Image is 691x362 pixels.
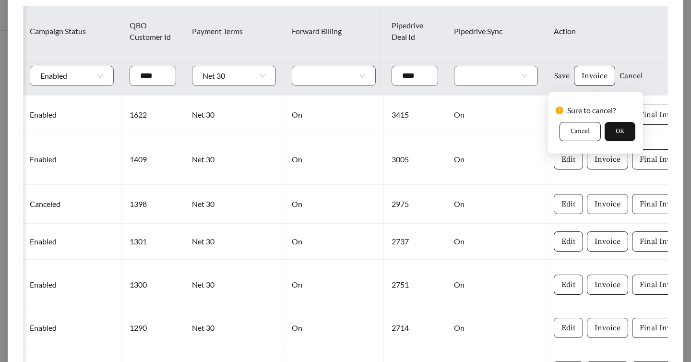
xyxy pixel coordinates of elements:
td: Net 30 [184,260,284,310]
td: 2751 [384,260,446,310]
th: Campaign Status [22,6,122,57]
td: On [446,134,546,185]
button: Edit [554,318,583,338]
span: Invoice [595,236,620,247]
button: Save [554,66,570,86]
th: Pipedrive Deal Id [384,6,446,57]
button: Invoice [587,149,628,169]
span: Cancel [571,127,590,136]
td: Enabled [22,224,122,260]
td: 1290 [122,310,184,346]
td: Net 30 [184,96,284,134]
button: Invoice [574,66,615,86]
td: 3005 [384,134,446,185]
button: Invoice [587,231,628,252]
span: Edit [561,322,575,334]
td: Enabled [22,310,122,346]
span: Edit [561,279,575,290]
td: Canceled [22,185,122,224]
div: Sure to cancel? [556,105,635,116]
button: Invoice [587,275,628,295]
td: Net 30 [184,185,284,224]
td: Enabled [22,260,122,310]
td: On [284,224,384,260]
td: On [284,134,384,185]
span: Invoice [595,279,620,290]
span: exclamation-circle [556,107,563,114]
button: Edit [554,231,583,252]
button: Cancel [560,122,601,141]
td: Net 30 [184,224,284,260]
td: On [446,260,546,310]
button: Edit [554,194,583,214]
span: Final Invoice [640,279,685,290]
td: 2975 [384,185,446,224]
button: Edit [554,275,583,295]
td: 3415 [384,96,446,134]
span: Edit [561,198,575,210]
span: Final Invoice [640,154,685,165]
th: Payment Terms [184,6,284,57]
td: On [284,260,384,310]
span: Edit [561,154,575,165]
td: On [284,185,384,224]
span: OK [616,127,624,136]
td: 1300 [122,260,184,310]
span: Edit [561,236,575,247]
span: Invoice [595,198,620,210]
button: OK [605,122,635,141]
button: Edit [554,149,583,169]
span: Net 30 [203,66,265,85]
button: Cancel [619,66,643,86]
button: Invoice [587,194,628,214]
td: On [284,96,384,134]
span: Invoice [595,322,620,334]
span: Final Invoice [640,322,685,334]
span: Enabled [40,66,103,85]
td: Net 30 [184,310,284,346]
td: 2737 [384,224,446,260]
span: Final Invoice [640,236,685,247]
td: 1409 [122,134,184,185]
td: On [446,96,546,134]
td: On [446,310,546,346]
span: Cancel [620,70,643,82]
td: 1301 [122,224,184,260]
td: 1398 [122,185,184,224]
span: Save [554,70,570,82]
th: Pipedrive Sync [446,6,546,57]
td: On [284,310,384,346]
th: QBO Customer Id [122,6,184,57]
td: Net 30 [184,134,284,185]
td: On [446,185,546,224]
td: Enabled [22,96,122,134]
td: Enabled [22,134,122,185]
span: Invoice [582,70,608,82]
button: Invoice [587,318,628,338]
span: Final Invoice [640,109,685,121]
th: Forward Billing [284,6,384,57]
td: On [446,224,546,260]
td: 1622 [122,96,184,134]
span: Invoice [595,154,620,165]
span: Final Invoice [640,198,685,210]
td: 2714 [384,310,446,346]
